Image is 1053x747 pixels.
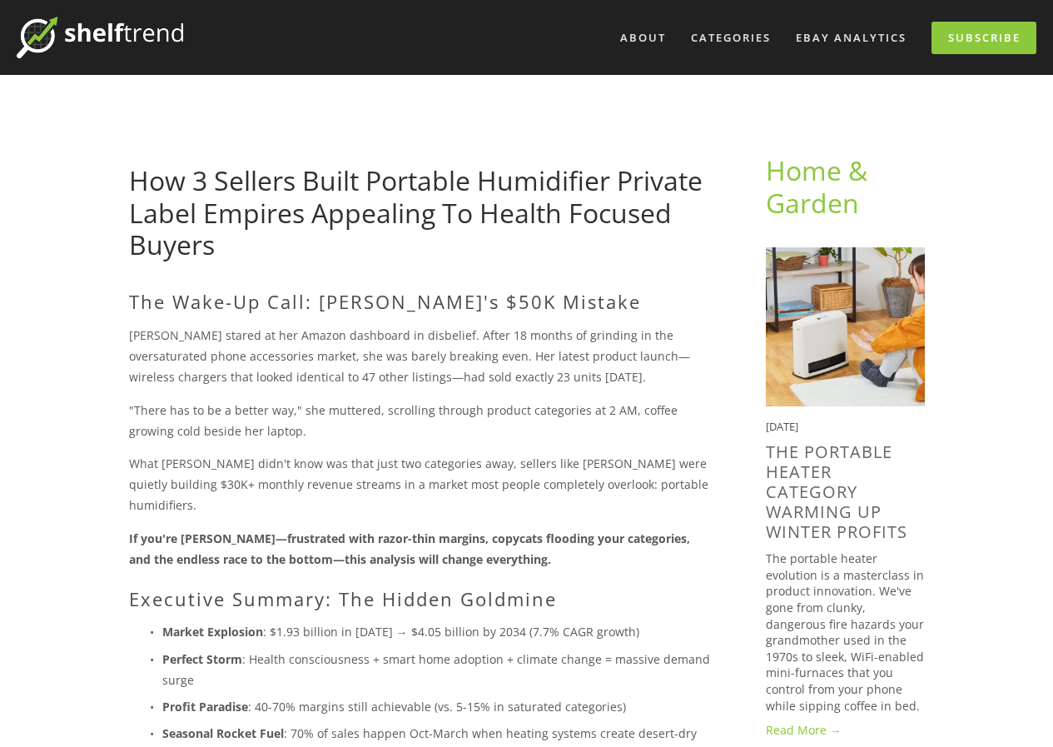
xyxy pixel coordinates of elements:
[785,24,917,52] a: eBay Analytics
[162,699,248,715] strong: Profit Paradise
[162,725,284,741] strong: Seasonal Rocket Fuel
[680,24,782,52] div: Categories
[766,722,925,739] a: Read More →
[162,624,263,640] strong: Market Explosion
[129,162,703,262] a: How 3 Sellers Built Portable Humidifier Private Label Empires Appealing To Health Focused Buyers
[766,247,925,406] img: The Portable Heater Category Warming Up Winter Profits
[609,24,677,52] a: About
[162,649,713,690] p: : Health consciousness + smart home adoption + climate change = massive demand surge
[766,419,798,434] time: [DATE]
[162,651,242,667] strong: Perfect Storm
[129,453,713,516] p: What [PERSON_NAME] didn't know was that just two categories away, sellers like [PERSON_NAME] were...
[766,550,925,714] p: The portable heater evolution is a masterclass in product innovation. We've gone from clunky, dan...
[129,291,713,312] h2: The Wake-Up Call: [PERSON_NAME]'s $50K Mistake
[129,530,693,567] strong: If you're [PERSON_NAME]—frustrated with razor-thin margins, copycats flooding your categories, an...
[129,325,713,388] p: [PERSON_NAME] stared at her Amazon dashboard in disbelief. After 18 months of grinding in the ove...
[931,22,1036,54] a: Subscribe
[766,152,874,220] a: Home & Garden
[162,621,713,642] p: : $1.93 billion in [DATE] → $4.05 billion by 2034 (7.7% CAGR growth)
[129,588,713,610] h2: Executive Summary: The Hidden Goldmine
[17,17,183,58] img: ShelfTrend
[766,441,907,543] a: The Portable Heater Category Warming Up Winter Profits
[129,400,713,441] p: "There has to be a better way," she muttered, scrolling through product categories at 2 AM, coffe...
[162,696,713,717] p: : 40-70% margins still achievable (vs. 5-15% in saturated categories)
